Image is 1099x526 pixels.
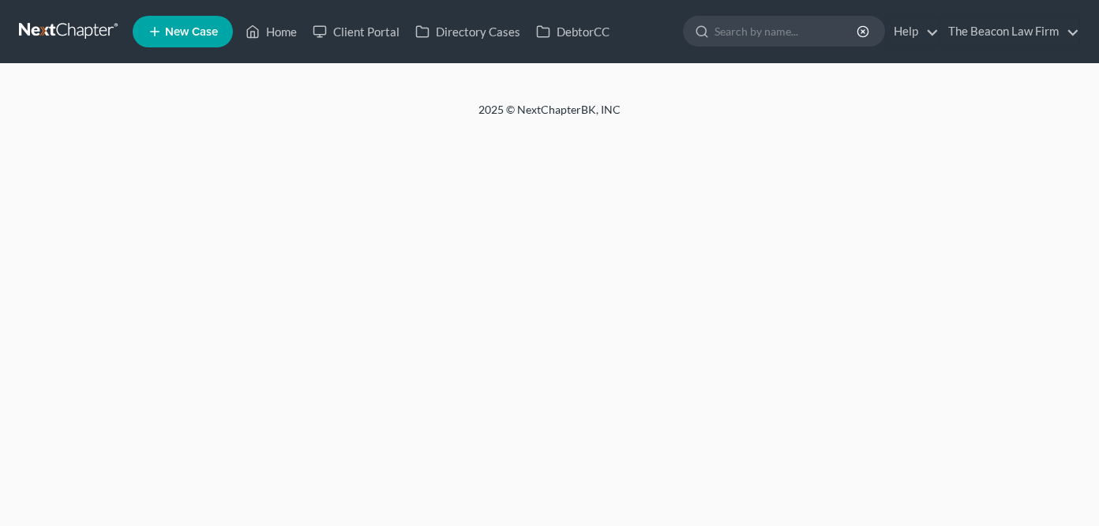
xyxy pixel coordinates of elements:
[407,17,528,46] a: Directory Cases
[940,17,1079,46] a: The Beacon Law Firm
[715,17,859,46] input: Search by name...
[886,17,939,46] a: Help
[165,26,218,38] span: New Case
[99,102,1000,130] div: 2025 © NextChapterBK, INC
[528,17,617,46] a: DebtorCC
[305,17,407,46] a: Client Portal
[238,17,305,46] a: Home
